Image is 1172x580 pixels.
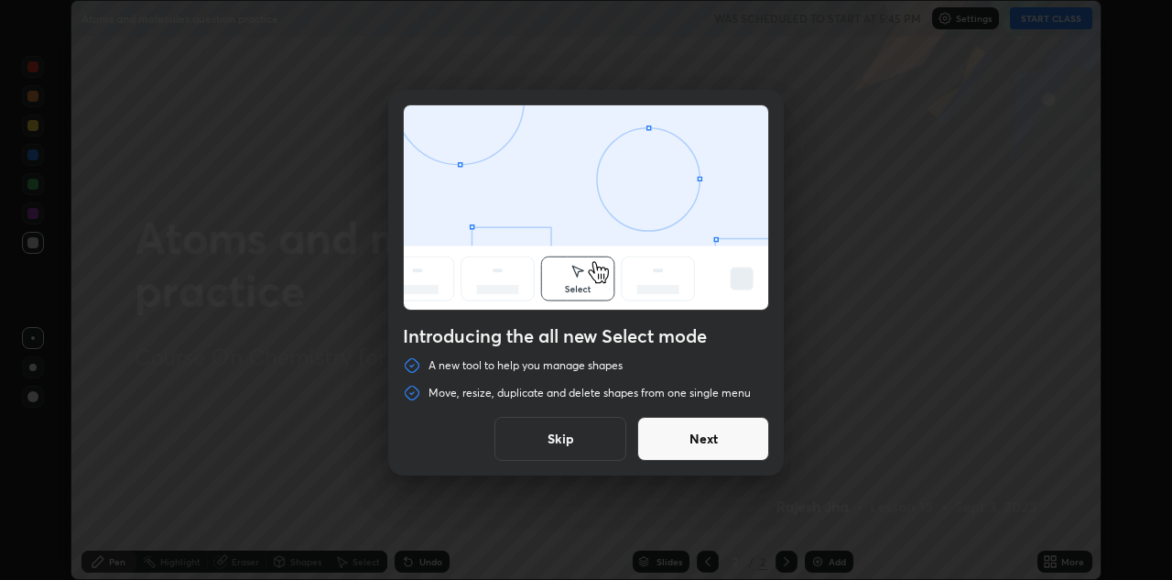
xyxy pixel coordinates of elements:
[429,386,751,400] p: Move, resize, duplicate and delete shapes from one single menu
[404,105,768,313] div: animation
[637,417,769,461] button: Next
[494,417,626,461] button: Skip
[429,358,623,373] p: A new tool to help you manage shapes
[403,325,769,347] h4: Introducing the all new Select mode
